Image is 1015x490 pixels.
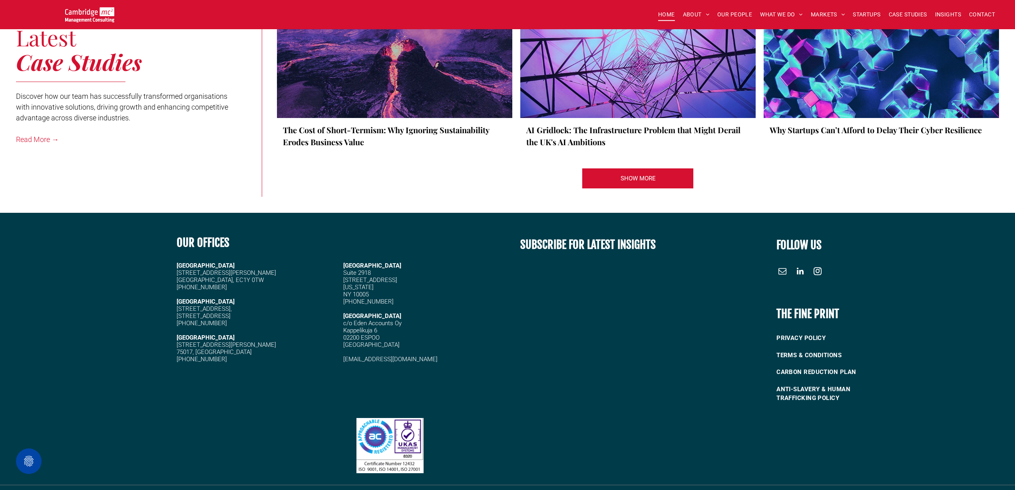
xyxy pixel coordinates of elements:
a: TERMS & CONDITIONS [776,347,885,364]
span: [STREET_ADDRESS] [343,276,397,284]
b: THE FINE PRINT [776,307,839,321]
a: Why Startups Can’t Afford to Delay Their Cyber Resilience [770,124,993,136]
a: [EMAIL_ADDRESS][DOMAIN_NAME] [343,356,438,363]
a: ANTI-SLAVERY & HUMAN TRAFFICKING POLICY [776,381,885,407]
a: PRIVACY POLICY [776,330,885,347]
span: Suite 2918 [343,269,371,276]
strong: [GEOGRAPHIC_DATA] [177,334,235,341]
a: The Cost of Short-Termism: Why Ignoring Sustainability Erodes Business Value [283,124,506,148]
span: SHOW MORE [621,168,656,188]
a: WHAT WE DO [756,8,807,21]
img: Logo featuring a blue Approachable Registered badge, a purple UKAS Management Systems mark with a... [356,418,424,473]
span: [PHONE_NUMBER] [177,320,227,327]
a: Your Business Transformed | Cambridge Management Consulting [65,8,114,17]
a: Volcano lava lake, digital transformation [277,18,512,118]
span: [PHONE_NUMBER] [343,298,394,305]
span: c/o Eden Accounts Oy Kappelikuja 6 02200 ESPOO [GEOGRAPHIC_DATA] [343,320,402,348]
a: CASE STUDIES [885,8,931,21]
span: Case Studies [16,47,142,76]
span: [STREET_ADDRESS][PERSON_NAME] [GEOGRAPHIC_DATA], EC1Y 0TW [177,269,276,284]
a: Your Business Transformed | Cambridge Management Consulting [356,419,424,428]
span: [PHONE_NUMBER] [177,284,227,291]
a: Close up of electricity pylon, digital infrastructure [520,18,756,118]
span: [STREET_ADDRESS] [177,312,231,320]
b: OUR OFFICES [177,236,229,250]
a: instagram [812,265,824,279]
a: email [776,265,788,279]
a: AI Gridlock: The Infrastructure Problem that Might Derail the UK's AI Ambitions [526,124,750,148]
span: [PHONE_NUMBER] [177,356,227,363]
a: OUR PEOPLE [713,8,756,21]
a: CONTACT [965,8,999,21]
a: Your Business Transformed | Cambridge Management Consulting [582,168,694,189]
a: STARTUPS [849,8,884,21]
span: 75017, [GEOGRAPHIC_DATA] [177,348,252,356]
a: HOME [654,8,679,21]
a: linkedin [794,265,806,279]
strong: [GEOGRAPHIC_DATA] [177,262,235,269]
span: [STREET_ADDRESS][PERSON_NAME] [177,341,276,348]
img: Go to Homepage [65,7,114,22]
span: [GEOGRAPHIC_DATA] [343,312,401,320]
a: MARKETS [807,8,849,21]
span: Discover how our team has successfully transformed organisations with innovative solutions, drivi... [16,92,228,122]
span: NY 10005 [343,291,369,298]
span: [US_STATE] [343,284,374,291]
a: INSIGHTS [931,8,965,21]
a: ABOUT [679,8,714,21]
font: FOLLOW US [776,238,822,252]
span: Latest [16,22,76,52]
span: [STREET_ADDRESS], [177,305,232,312]
a: Read More → [16,135,59,144]
span: [GEOGRAPHIC_DATA] [343,262,401,269]
a: CARBON REDUCTION PLAN [776,364,885,381]
a: Abstract neon hexagons, digital transformation [764,18,999,118]
strong: [GEOGRAPHIC_DATA] [177,298,235,305]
